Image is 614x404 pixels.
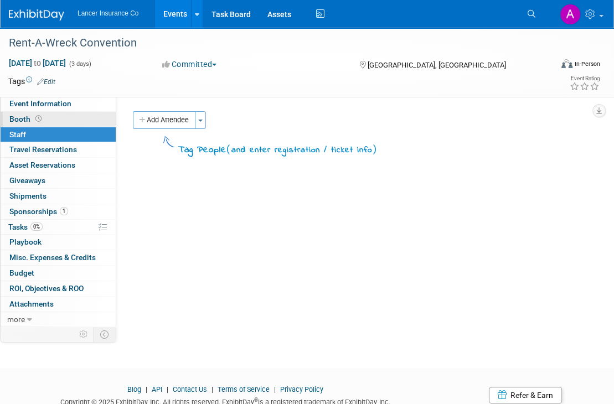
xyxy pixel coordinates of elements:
[152,385,162,393] a: API
[9,130,26,139] span: Staff
[9,299,54,308] span: Attachments
[133,111,195,129] button: Add Attendee
[9,160,75,169] span: Asset Reservations
[1,189,116,204] a: Shipments
[8,222,43,231] span: Tasks
[1,250,116,265] a: Misc. Expenses & Credits
[1,281,116,296] a: ROI, Objectives & ROO
[74,327,94,341] td: Personalize Event Tab Strip
[164,385,171,393] span: |
[570,76,600,81] div: Event Rating
[1,96,116,111] a: Event Information
[68,60,91,68] span: (3 days)
[280,385,323,393] a: Privacy Policy
[37,78,55,86] a: Edit
[254,397,258,403] sup: ®
[9,284,84,293] span: ROI, Objectives & ROO
[60,207,68,215] span: 1
[9,99,71,108] span: Event Information
[1,158,116,173] a: Asset Reservations
[173,385,207,393] a: Contact Us
[1,173,116,188] a: Giveaways
[209,385,216,393] span: |
[1,297,116,312] a: Attachments
[9,115,44,123] span: Booth
[94,327,116,341] td: Toggle Event Tabs
[9,145,77,154] span: Travel Reservations
[561,59,572,68] img: Format-Inperson.png
[1,204,116,219] a: Sponsorships1
[271,385,278,393] span: |
[574,60,600,68] div: In-Person
[1,142,116,157] a: Travel Reservations
[7,315,25,324] span: more
[489,387,562,403] a: Refer & Earn
[9,253,96,262] span: Misc. Expenses & Credits
[1,220,116,235] a: Tasks0%
[1,312,116,327] a: more
[78,9,138,17] span: Lancer Insurance Co
[368,61,506,69] span: [GEOGRAPHIC_DATA], [GEOGRAPHIC_DATA]
[9,9,64,20] img: ExhibitDay
[9,237,42,246] span: Playbook
[8,76,55,87] td: Tags
[226,143,231,154] span: (
[9,268,34,277] span: Budget
[127,385,141,393] a: Blog
[508,58,600,74] div: Event Format
[372,143,377,154] span: )
[32,59,43,68] span: to
[1,266,116,281] a: Budget
[8,58,66,68] span: [DATE] [DATE]
[1,112,116,127] a: Booth
[9,176,45,185] span: Giveaways
[30,222,43,231] span: 0%
[178,142,377,157] div: Tag People
[5,33,542,53] div: Rent-A-Wreck Convention
[231,144,372,156] span: and enter registration / ticket info
[1,235,116,250] a: Playbook
[143,385,150,393] span: |
[218,385,270,393] a: Terms of Service
[560,4,581,25] img: Ann Barron
[1,127,116,142] a: Staff
[9,191,47,200] span: Shipments
[9,207,68,216] span: Sponsorships
[33,115,44,123] span: Booth not reserved yet
[158,59,221,70] button: Committed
